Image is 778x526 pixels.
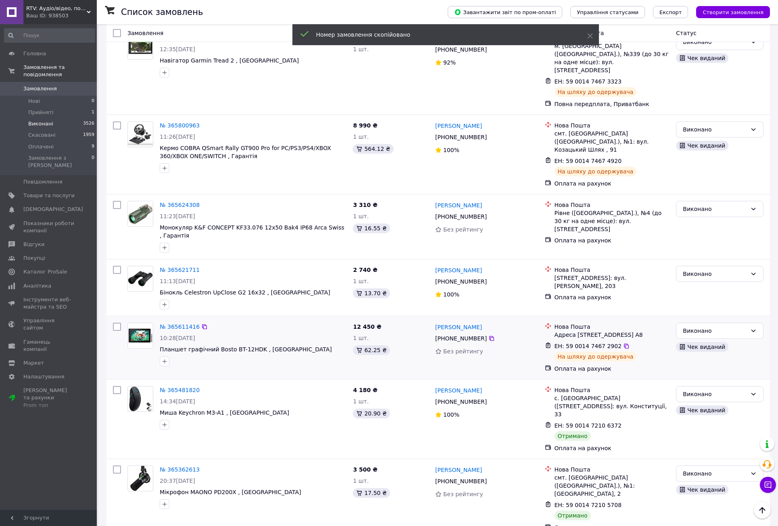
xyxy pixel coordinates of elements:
span: Замовлення [23,85,57,92]
span: Каталог ProSale [23,268,67,276]
img: Фото товару [128,39,153,54]
span: Створити замовлення [703,9,763,15]
span: Бінокль Celestron UpClose G2 16x32 , [GEOGRAPHIC_DATA] [160,289,330,296]
a: Фото товару [127,465,153,491]
div: 20.90 ₴ [353,409,390,418]
div: 16.55 ₴ [353,223,390,233]
div: На шляху до одержувача [555,352,637,361]
button: Чат з покупцем [760,477,776,493]
span: ЕН: 59 0014 7467 4920 [555,158,622,164]
a: № 365481820 [160,387,200,393]
span: Без рейтингу [443,348,483,355]
div: Prom топ [23,402,75,409]
span: 0 [92,154,94,169]
span: 1 шт. [353,278,369,284]
span: 1 шт. [353,335,369,341]
a: [PERSON_NAME] [435,122,482,130]
a: Фото товару [127,121,153,147]
span: 3526 [83,120,94,127]
div: [PHONE_NUMBER] [434,44,488,55]
div: [PHONE_NUMBER] [434,131,488,143]
span: Оплачені [28,143,54,150]
span: Нові [28,98,40,105]
span: 1959 [83,131,94,139]
a: Фото товару [127,266,153,292]
span: Маркет [23,359,44,367]
div: 564.12 ₴ [353,144,393,154]
span: 1 шт. [353,478,369,484]
span: Аналітика [23,282,51,290]
div: Отримано [555,431,591,441]
span: 11:26[DATE] [160,134,195,140]
div: Рівне ([GEOGRAPHIC_DATA].), №4 (до 30 кг на одне місце): вул. [STREET_ADDRESS] [555,209,670,233]
span: Виконані [28,120,53,127]
span: Повідомлення [23,178,63,186]
div: Нова Пошта [555,201,670,209]
span: 11:23[DATE] [160,213,195,219]
div: Чек виданий [676,53,728,63]
span: ЕН: 59 0014 7467 3323 [555,78,622,85]
div: [PHONE_NUMBER] [434,211,488,222]
div: [STREET_ADDRESS]: вул. [PERSON_NAME], 203 [555,274,670,290]
img: Фото товару [129,386,152,411]
a: Мікрофон MAONO PD200X , [GEOGRAPHIC_DATA] [160,489,301,495]
span: 20:37[DATE] [160,478,195,484]
span: 92% [443,59,456,66]
input: Пошук [4,28,95,43]
span: 1 шт. [353,134,369,140]
span: 1 [92,109,94,116]
span: 100% [443,291,459,298]
div: [PHONE_NUMBER] [434,476,488,487]
a: Навігатор Garmin Tread 2 , [GEOGRAPHIC_DATA] [160,57,299,64]
span: Показники роботи компанії [23,220,75,234]
span: Завантажити звіт по пром-оплаті [454,8,556,16]
button: Наверх [754,502,771,519]
span: 1 шт. [353,398,369,405]
span: Без рейтингу [443,226,483,233]
div: Виконано [683,390,747,399]
div: Повна передплата, Приватбанк [555,100,670,108]
span: Замовлення з [PERSON_NAME] [28,154,92,169]
img: Фото товару [130,466,150,491]
a: Миша Keychron M3-A1 , [GEOGRAPHIC_DATA] [160,409,289,416]
span: Покупці [23,255,45,262]
span: 12 450 ₴ [353,324,382,330]
span: [DEMOGRAPHIC_DATA] [23,206,83,213]
a: [PERSON_NAME] [435,323,482,331]
div: Ваш ID: 938503 [26,12,97,19]
div: Нова Пошта [555,266,670,274]
a: Планшет графічний Bosto BT-12HDK , [GEOGRAPHIC_DATA] [160,346,332,353]
div: Нова Пошта [555,323,670,331]
div: [PHONE_NUMBER] [434,396,488,407]
span: 14:34[DATE] [160,398,195,405]
span: Замовлення та повідомлення [23,64,97,78]
span: Без рейтингу [443,491,483,497]
div: Виконано [683,269,747,278]
div: 17.50 ₴ [353,488,390,498]
a: [PERSON_NAME] [435,266,482,274]
div: Чек виданий [676,342,728,352]
div: Оплата на рахунок [555,444,670,452]
a: № 365611416 [160,324,200,330]
button: Завантажити звіт по пром-оплаті [448,6,562,18]
a: [PERSON_NAME] [435,386,482,394]
span: Товари та послуги [23,192,75,199]
span: Відгуки [23,241,44,248]
div: Чек виданий [676,141,728,150]
div: [PHONE_NUMBER] [434,333,488,344]
span: [PERSON_NAME] та рахунки [23,387,75,409]
span: Прийняті [28,109,53,116]
a: Кермо COBRA QSmart Rally GT900 Pro for PC/PS3/PS4/XBOX 360/XBOX ONE/SWITCH , Гарантія [160,145,331,159]
button: Створити замовлення [696,6,770,18]
div: с. [GEOGRAPHIC_DATA] ([STREET_ADDRESS]: вул. Конституції, 33 [555,394,670,418]
div: Нова Пошта [555,386,670,394]
span: ЕН: 59 0014 7210 5708 [555,502,622,508]
a: Фото товару [127,34,153,60]
span: Управління сайтом [23,317,75,332]
div: 62.25 ₴ [353,345,390,355]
